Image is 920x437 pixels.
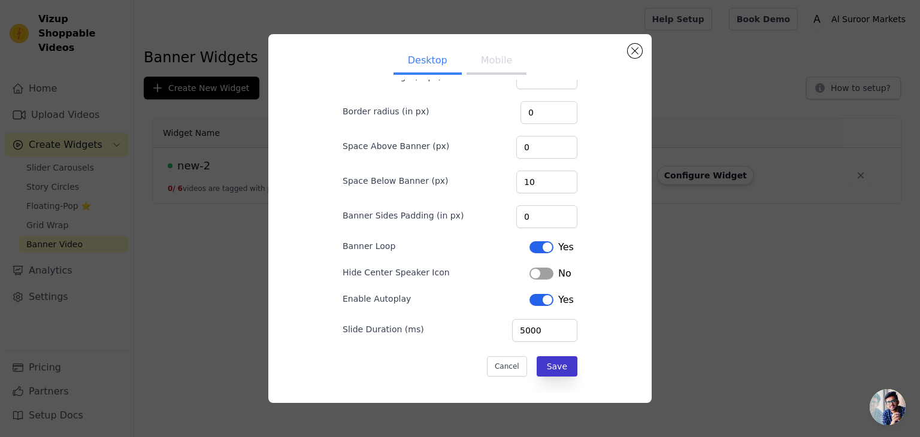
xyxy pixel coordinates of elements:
[343,293,411,305] label: Enable Autoplay
[343,323,424,335] label: Slide Duration (ms)
[343,240,395,252] label: Banner Loop
[487,356,527,377] button: Cancel
[558,293,574,307] span: Yes
[343,140,449,152] label: Space Above Banner (px)
[343,210,464,221] label: Banner Sides Padding (in px)
[870,389,906,425] a: Open chat
[343,266,450,278] label: Hide Center Speaker Icon
[558,240,574,254] span: Yes
[558,266,571,281] span: No
[343,105,429,117] label: Border radius (in px)
[343,175,449,187] label: Space Below Banner (px)
[628,44,642,58] button: Close modal
[467,48,526,75] button: Mobile
[394,48,462,75] button: Desktop
[537,356,577,377] button: Save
